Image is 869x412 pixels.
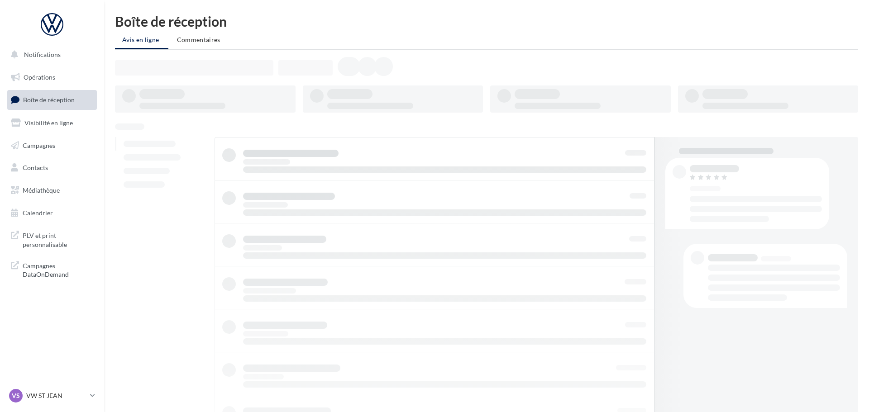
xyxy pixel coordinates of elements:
[5,90,99,109] a: Boîte de réception
[24,73,55,81] span: Opérations
[26,391,86,400] p: VW ST JEAN
[23,96,75,104] span: Boîte de réception
[23,141,55,149] span: Campagnes
[23,260,93,279] span: Campagnes DataOnDemand
[115,14,858,28] div: Boîte de réception
[23,229,93,249] span: PLV et print personnalisable
[23,186,60,194] span: Médiathèque
[24,119,73,127] span: Visibilité en ligne
[5,256,99,283] a: Campagnes DataOnDemand
[12,391,20,400] span: VS
[177,36,220,43] span: Commentaires
[5,204,99,223] a: Calendrier
[7,387,97,404] a: VS VW ST JEAN
[5,136,99,155] a: Campagnes
[5,226,99,252] a: PLV et print personnalisable
[5,45,95,64] button: Notifications
[5,68,99,87] a: Opérations
[5,158,99,177] a: Contacts
[24,51,61,58] span: Notifications
[23,209,53,217] span: Calendrier
[23,164,48,171] span: Contacts
[5,114,99,133] a: Visibilité en ligne
[5,181,99,200] a: Médiathèque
